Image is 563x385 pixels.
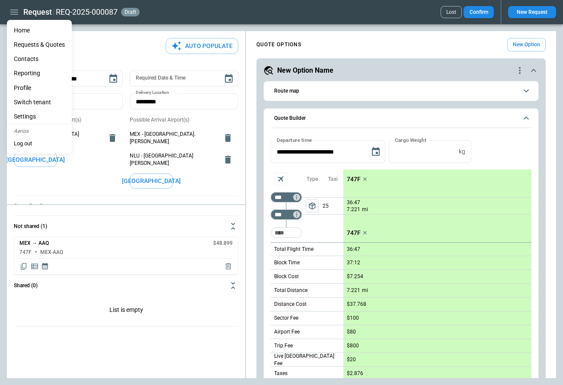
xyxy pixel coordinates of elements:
a: Home [7,23,72,38]
p: Aerios [7,124,72,137]
a: Requests & Quotes [7,38,72,52]
a: Settings [7,109,72,124]
a: Reporting [7,66,72,80]
a: Contacts [7,52,72,66]
li: Switch tenant [7,95,72,109]
button: Log out [7,137,39,150]
a: Profile [7,81,72,95]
